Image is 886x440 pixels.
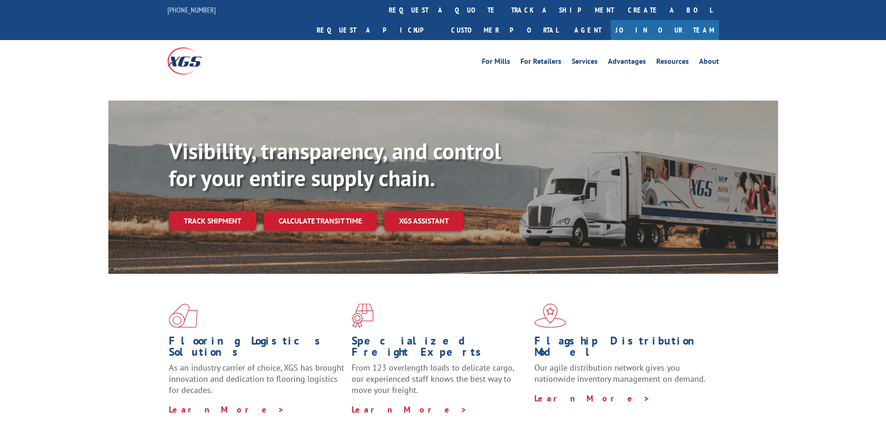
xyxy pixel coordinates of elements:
p: From 123 overlength loads to delicate cargo, our experienced staff knows the best way to move you... [352,362,527,404]
a: Learn More > [169,404,285,415]
a: XGS ASSISTANT [384,211,464,231]
a: For Retailers [520,58,561,68]
a: Learn More > [352,404,467,415]
img: xgs-icon-focused-on-flooring-red [352,304,373,328]
a: Calculate transit time [264,211,377,231]
a: About [699,58,719,68]
a: Resources [656,58,689,68]
a: Advantages [608,58,646,68]
a: Customer Portal [444,20,565,40]
a: [PHONE_NUMBER] [167,5,216,14]
span: Our agile distribution network gives you nationwide inventory management on demand. [534,362,706,384]
h1: Specialized Freight Experts [352,335,527,362]
span: As an industry carrier of choice, XGS has brought innovation and dedication to flooring logistics... [169,362,344,395]
img: xgs-icon-flagship-distribution-model-red [534,304,566,328]
a: Track shipment [169,211,256,230]
b: Visibility, transparency, and control for your entire supply chain. [169,136,501,192]
a: Agent [565,20,611,40]
a: For Mills [482,58,510,68]
img: xgs-icon-total-supply-chain-intelligence-red [169,304,198,328]
a: Request a pickup [310,20,444,40]
h1: Flooring Logistics Solutions [169,335,345,362]
h1: Flagship Distribution Model [534,335,710,362]
a: Learn More > [534,393,650,404]
a: Services [572,58,598,68]
a: Join Our Team [611,20,719,40]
